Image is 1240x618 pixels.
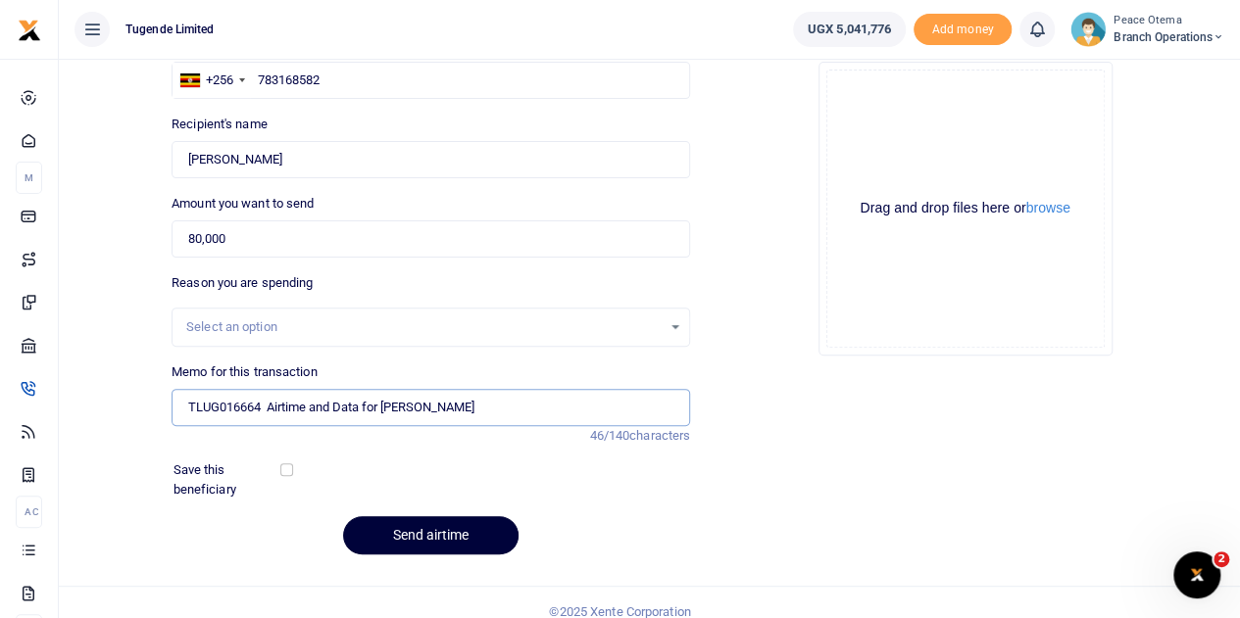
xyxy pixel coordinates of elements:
[174,460,284,499] label: Save this beneficiary
[827,199,1104,217] div: Drag and drop files here or
[589,428,629,443] span: 46/140
[808,20,891,39] span: UGX 5,041,776
[172,115,268,134] label: Recipient's name
[173,63,251,98] div: Uganda: +256
[172,220,690,258] input: UGX
[1026,201,1070,214] button: browse
[18,19,41,42] img: logo-small
[914,21,1012,35] a: Add money
[343,516,519,554] button: Send airtime
[172,194,314,214] label: Amount you want to send
[629,428,690,443] span: characters
[118,21,223,38] span: Tugende Limited
[785,12,914,47] li: Wallet ballance
[1114,28,1224,46] span: Branch Operations
[914,14,1012,46] span: Add money
[186,317,662,337] div: Select an option
[172,273,313,293] label: Reason you are spending
[818,62,1113,356] div: File Uploader
[1070,12,1224,47] a: profile-user Peace Otema Branch Operations
[172,141,690,178] input: Loading name...
[16,162,42,194] li: M
[1173,551,1220,598] iframe: Intercom live chat
[206,71,233,90] div: +256
[18,22,41,36] a: logo-small logo-large logo-large
[1214,551,1229,567] span: 2
[914,14,1012,46] li: Toup your wallet
[16,496,42,528] li: Ac
[172,62,690,99] input: Enter phone number
[1114,13,1224,29] small: Peace Otema
[1070,12,1106,47] img: profile-user
[172,389,690,426] input: Enter extra information
[793,12,906,47] a: UGX 5,041,776
[172,362,318,382] label: Memo for this transaction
